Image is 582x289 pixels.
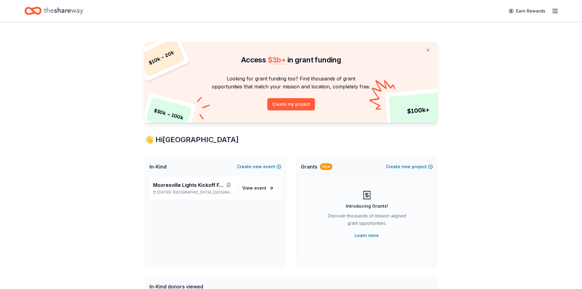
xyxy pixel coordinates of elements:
span: In-Kind [149,163,167,170]
span: event [254,185,266,191]
span: Mooresville Lights Kickoff Fundraiser [153,181,224,189]
span: new [253,163,262,170]
button: Createnewproject [386,163,433,170]
button: Create my project [267,98,315,110]
div: Discover thousands of mission-aligned grant opportunities. [325,212,408,229]
button: Createnewevent [237,163,281,170]
p: [DATE] • [153,190,233,195]
a: Home [24,4,83,18]
div: Introducing Grants! [346,202,388,210]
div: $ 10k – 20k [137,38,185,77]
div: 👋 Hi [GEOGRAPHIC_DATA] [145,135,438,145]
span: $ 3b + [268,55,286,64]
span: Access in grant funding [241,55,341,64]
a: Learn more [355,232,379,239]
span: new [401,163,411,170]
span: [GEOGRAPHIC_DATA], [GEOGRAPHIC_DATA] [173,190,233,195]
div: New [320,163,332,170]
a: View event [238,183,278,194]
p: Looking for grant funding too? Find thousands of grant opportunities that match your mission and ... [152,75,430,91]
a: Earn Rewards [505,6,549,17]
span: Grants [301,163,317,170]
span: View [242,184,266,192]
